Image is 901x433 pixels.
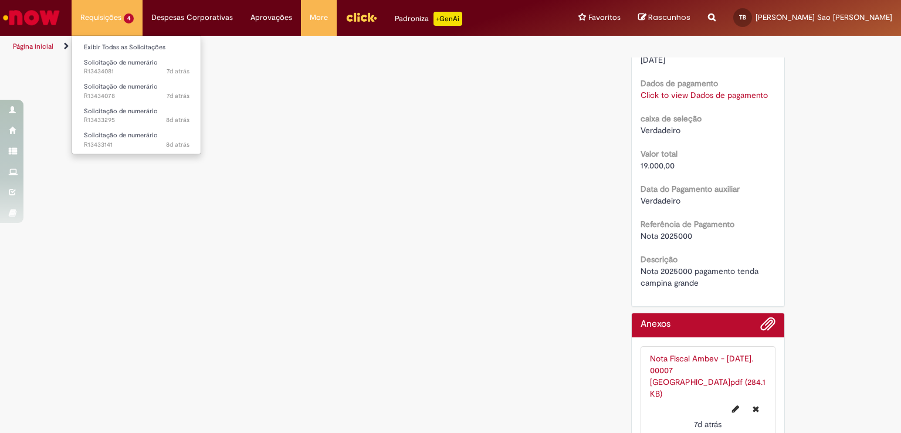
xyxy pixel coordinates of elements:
span: 7d atrás [694,419,722,429]
span: Solicitação de numerário [84,131,158,140]
span: 4 [124,13,134,23]
span: Requisições [80,12,121,23]
p: +GenAi [433,12,462,26]
span: Rascunhos [648,12,690,23]
time: 20/08/2025 18:39:04 [167,67,189,76]
span: Favoritos [588,12,621,23]
b: caixa de seleção [641,113,702,124]
div: Padroniza [395,12,462,26]
button: Excluir Nota Fiscal Ambev - AGOSTO 2025. 00007 Campina Grande.pdf [746,400,766,418]
a: Aberto R13434078 : Solicitação de numerário [72,80,201,102]
span: 19.000,00 [641,160,675,171]
span: R13434078 [84,92,189,101]
span: Solicitação de numerário [84,82,158,91]
a: Aberto R13433141 : Solicitação de numerário [72,129,201,151]
span: Verdadeiro [641,195,680,206]
time: 20/08/2025 16:04:46 [166,116,189,124]
a: Página inicial [13,42,53,51]
b: Referência de Pagamento [641,219,734,229]
span: Solicitação de numerário [84,58,158,67]
a: Nota Fiscal Ambev - [DATE]. 00007 [GEOGRAPHIC_DATA]pdf (284.1 KB) [650,353,765,399]
span: Despesas Corporativas [151,12,233,23]
a: Exibir Todas as Solicitações [72,41,201,54]
span: R13434081 [84,67,189,76]
b: Descrição [641,254,678,265]
span: Nota 2025000 [641,231,692,241]
ul: Requisições [72,35,201,154]
span: Aprovações [250,12,292,23]
a: Aberto R13433295 : Solicitação de numerário [72,105,201,127]
b: Dados de pagamento [641,78,718,89]
a: Click to view Dados de pagamento [641,90,768,100]
span: 7d atrás [167,67,189,76]
span: TB [739,13,746,21]
img: ServiceNow [1,6,62,29]
button: Editar nome de arquivo Nota Fiscal Ambev - AGOSTO 2025. 00007 Campina Grande.pdf [725,400,746,418]
span: 8d atrás [166,140,189,149]
span: Solicitação de numerário [84,107,158,116]
b: Data do Pagamento auxiliar [641,184,740,194]
h2: Anexos [641,319,670,330]
ul: Trilhas de página [9,36,592,57]
img: click_logo_yellow_360x200.png [346,8,377,26]
time: 20/08/2025 18:38:01 [167,92,189,100]
span: [PERSON_NAME] Sao [PERSON_NAME] [756,12,892,22]
time: 20/08/2025 18:37:55 [694,419,722,429]
button: Adicionar anexos [760,316,775,337]
b: Valor total [641,148,678,159]
span: Verdadeiro [641,125,680,136]
span: R13433141 [84,140,189,150]
time: 20/08/2025 15:37:28 [166,140,189,149]
span: [DATE] [641,55,665,65]
a: Aberto R13434081 : Solicitação de numerário [72,56,201,78]
span: 8d atrás [166,116,189,124]
span: R13433295 [84,116,189,125]
span: More [310,12,328,23]
span: 7d atrás [167,92,189,100]
a: Rascunhos [638,12,690,23]
span: Nota 2025000 pagamento tenda campina grande [641,266,761,288]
